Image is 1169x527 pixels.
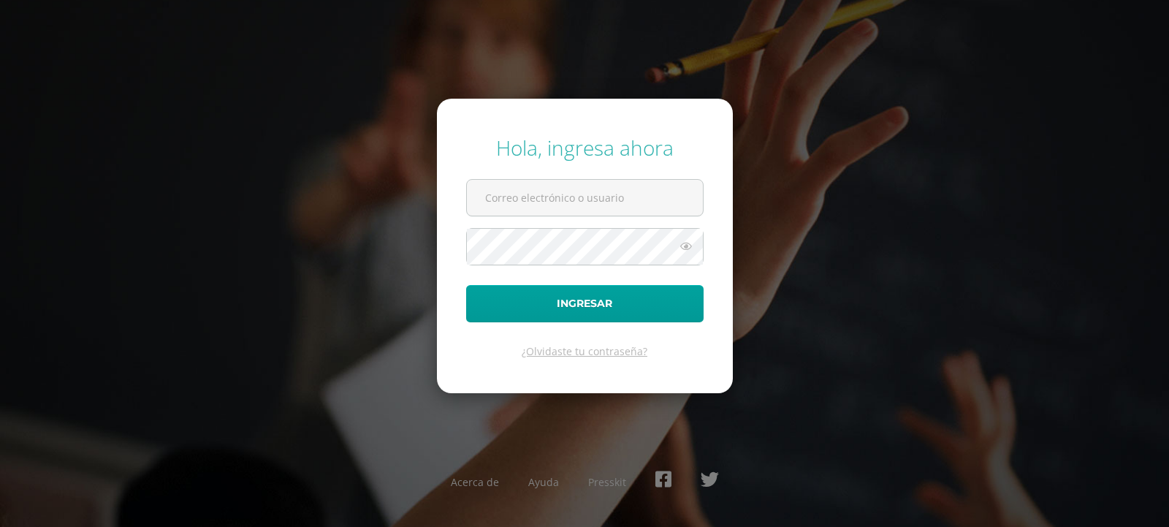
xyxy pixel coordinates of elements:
a: Presskit [588,475,626,489]
button: Ingresar [466,285,704,322]
div: Hola, ingresa ahora [466,134,704,162]
a: Ayuda [528,475,559,489]
a: Acerca de [451,475,499,489]
input: Correo electrónico o usuario [467,180,703,216]
a: ¿Olvidaste tu contraseña? [522,344,647,358]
